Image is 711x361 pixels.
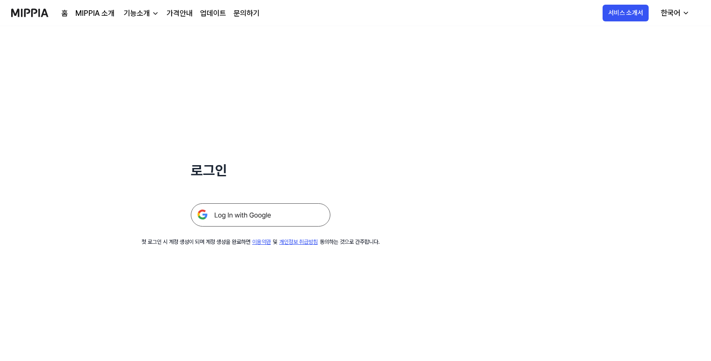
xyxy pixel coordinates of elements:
a: 문의하기 [234,8,260,19]
img: down [152,10,159,17]
a: 홈 [61,8,68,19]
a: 개인정보 취급방침 [279,239,318,245]
div: 한국어 [659,7,682,19]
button: 한국어 [653,4,695,22]
a: MIPPIA 소개 [75,8,114,19]
a: 업데이트 [200,8,226,19]
div: 기능소개 [122,8,152,19]
div: 첫 로그인 시 계정 생성이 되며 계정 생성을 완료하면 및 동의하는 것으로 간주합니다. [141,238,380,246]
a: 이용약관 [252,239,271,245]
button: 기능소개 [122,8,159,19]
a: 가격안내 [167,8,193,19]
img: 구글 로그인 버튼 [191,203,330,227]
h1: 로그인 [191,160,330,181]
button: 서비스 소개서 [603,5,649,21]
